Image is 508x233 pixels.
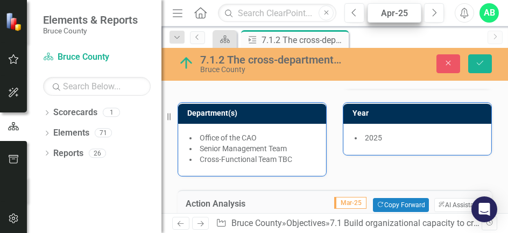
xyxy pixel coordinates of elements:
[371,7,418,20] div: Apr-25
[53,107,97,119] a: Scorecards
[373,198,428,212] button: Copy Forward
[200,155,292,164] span: Cross-Functional Team TBC
[334,197,366,209] span: Mar-25
[186,199,271,209] h3: Action Analysis
[95,129,112,138] div: 71
[5,12,24,31] img: ClearPoint Strategy
[471,196,497,222] div: Open Intercom Messenger
[43,13,138,26] span: Elements & Reports
[231,218,282,228] a: Bruce County
[89,149,106,158] div: 26
[218,4,336,23] input: Search ClearPoint...
[200,133,257,142] span: Office of the CAO
[365,133,382,142] span: 2025
[434,198,484,212] button: AI Assistant
[262,33,346,47] div: 7.1.2 The cross-departmental team will: Conduct a needs assessment to identify gaps and opportuni...
[352,109,486,117] h3: Year
[200,144,287,153] span: Senior Management Team
[3,24,288,63] p: Research and Strategic Framing: Council Report, Comms Plan, Engaement and Listening and Learning....
[200,54,342,66] div: 7.1.2 The cross-departmental team will: Conduct a needs assessment to identify gaps and opportuni...
[43,26,138,35] small: Bruce County
[103,108,120,117] div: 1
[187,109,321,117] h3: Department(s)
[53,127,89,139] a: Elements
[178,54,195,72] img: On Track
[43,51,151,63] a: Bruce County
[3,3,288,16] p: On-Track with
[479,3,499,23] button: AB
[43,77,151,96] input: Search Below...
[53,147,83,160] a: Reports
[200,66,342,74] div: Bruce County
[368,3,421,23] button: Apr-25
[216,217,481,230] div: » » »
[286,218,326,228] a: Objectives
